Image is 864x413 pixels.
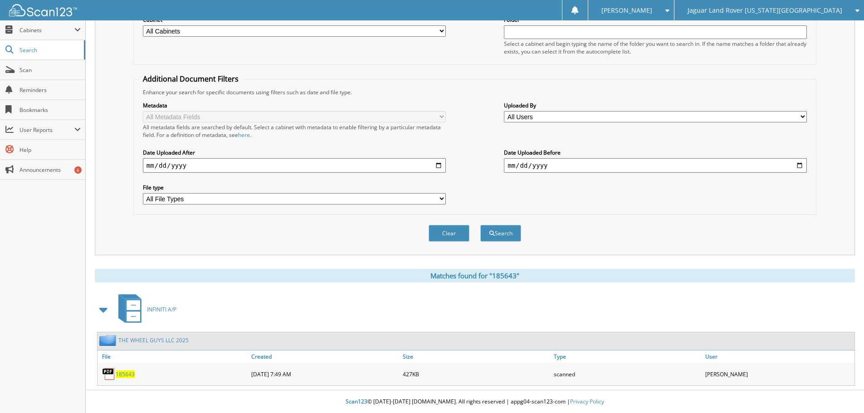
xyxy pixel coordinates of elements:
span: User Reports [20,126,74,134]
a: Size [400,350,552,363]
input: start [143,158,446,173]
span: Scan [20,66,81,74]
a: THE WHEEL GUYS LLC 2025 [118,336,189,344]
button: Clear [429,225,469,242]
div: 6 [74,166,82,174]
div: Matches found for "185643" [95,269,855,282]
span: Scan123 [346,398,367,405]
div: [DATE] 7:49 AM [249,365,400,383]
label: File type [143,184,446,191]
span: INFINITI A/P [147,306,176,313]
span: Bookmarks [20,106,81,114]
img: scan123-logo-white.svg [9,4,77,16]
label: Date Uploaded Before [504,149,807,156]
a: Created [249,350,400,363]
legend: Additional Document Filters [138,74,243,84]
img: folder2.png [99,335,118,346]
span: Help [20,146,81,154]
div: 427KB [400,365,552,383]
span: Reminders [20,86,81,94]
span: Announcements [20,166,81,174]
a: INFINITI A/P [113,292,176,327]
iframe: Chat Widget [819,369,864,413]
span: [PERSON_NAME] [601,8,652,13]
div: [PERSON_NAME] [703,365,854,383]
div: All metadata fields are searched by default. Select a cabinet with metadata to enable filtering b... [143,123,446,139]
div: © [DATE]-[DATE] [DOMAIN_NAME]. All rights reserved | appg04-scan123-com | [86,391,864,413]
a: Type [552,350,703,363]
a: File [98,350,249,363]
input: end [504,158,807,173]
div: Enhance your search for specific documents using filters such as date and file type. [138,88,811,96]
div: scanned [552,365,703,383]
span: Search [20,46,79,54]
div: Select a cabinet and begin typing the name of the folder you want to search in. If the name match... [504,40,807,55]
label: Metadata [143,102,446,109]
label: Uploaded By [504,102,807,109]
label: Date Uploaded After [143,149,446,156]
button: Search [480,225,521,242]
a: Privacy Policy [570,398,604,405]
a: here [238,131,250,139]
span: Cabinets [20,26,74,34]
a: 185643 [116,370,135,378]
img: PDF.png [102,367,116,381]
a: User [703,350,854,363]
span: Jaguar Land Rover [US_STATE][GEOGRAPHIC_DATA] [688,8,842,13]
